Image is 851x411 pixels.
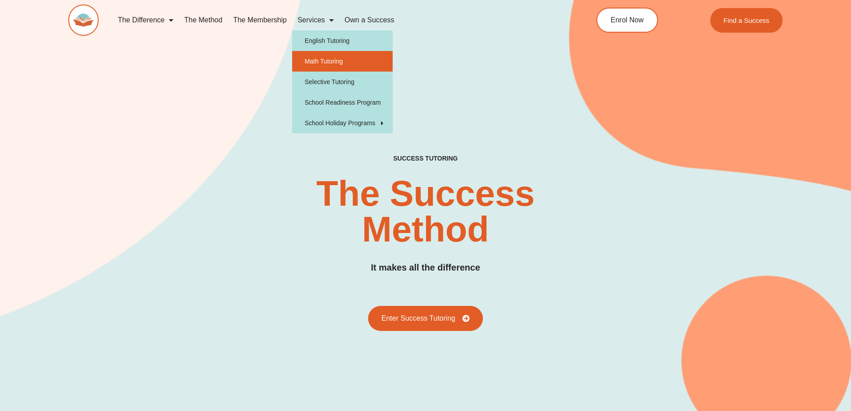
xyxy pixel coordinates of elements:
[381,315,455,322] span: Enter Success Tutoring
[264,176,587,247] h2: The Success Method
[339,10,399,30] a: Own a Success
[368,306,483,331] a: Enter Success Tutoring
[710,8,783,33] a: Find a Success
[179,10,227,30] a: The Method
[371,261,480,275] h3: It makes all the difference
[611,17,644,24] span: Enrol Now
[113,10,179,30] a: The Difference
[292,10,339,30] a: Services
[292,51,393,72] a: Math Tutoring
[596,8,658,33] a: Enrol Now
[292,92,393,113] a: School Readiness Program
[292,30,393,133] ul: Services
[228,10,292,30] a: The Membership
[113,10,556,30] nav: Menu
[702,310,851,411] iframe: Chat Widget
[292,72,393,92] a: Selective Tutoring
[320,155,532,162] h4: SUCCESS TUTORING​
[292,113,393,133] a: School Holiday Programs
[292,30,393,51] a: English Tutoring
[724,17,770,24] span: Find a Success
